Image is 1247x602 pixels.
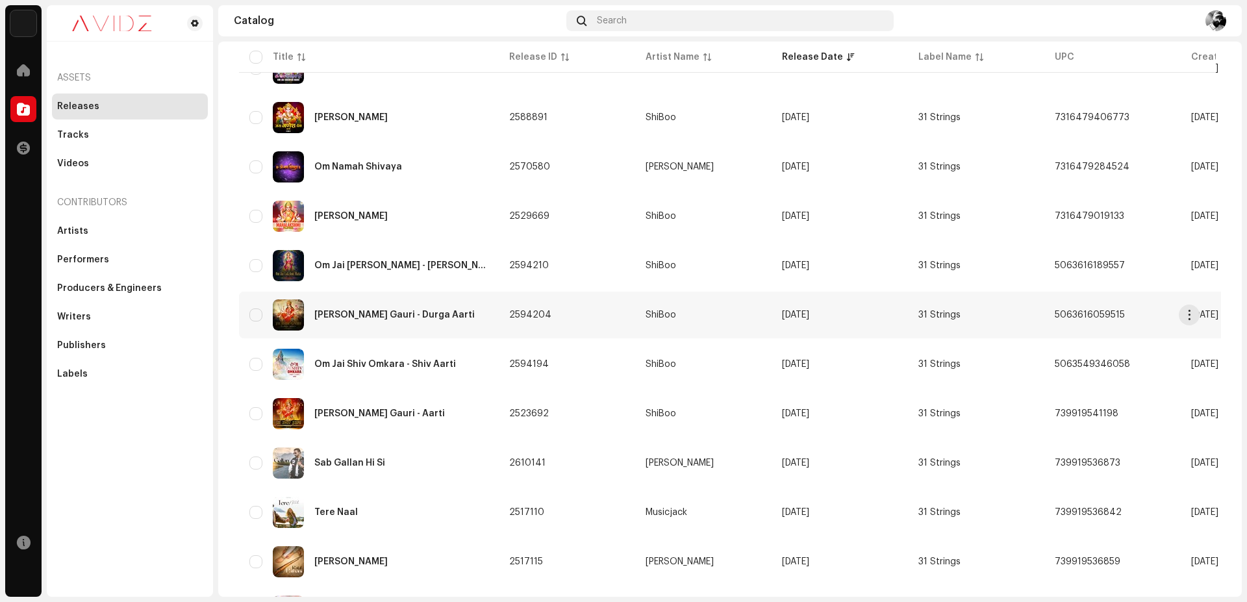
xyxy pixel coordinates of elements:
img: 45bfd99f-54b5-4f89-b408-5a052f1ba544 [273,349,304,380]
div: Writers [57,312,91,322]
span: Dec 9, 2024 [782,162,809,171]
div: Releases [57,101,99,112]
span: Dec 3, 2024 [1191,162,1218,171]
span: Oct 28, 2024 [782,212,809,221]
span: 31 Strings [918,508,961,517]
span: Jan 7, 2025 [1191,458,1218,468]
span: Oct 14, 2024 [1191,557,1218,566]
div: Om Jai Lakshmi Mata - Laxmi Aarti [314,261,488,270]
span: 5063616059515 [1055,310,1125,320]
re-m-nav-item: Producers & Engineers [52,275,208,301]
span: 7316479019133 [1055,212,1124,221]
div: Videos [57,158,89,169]
span: 739919536842 [1055,508,1122,517]
re-m-nav-item: Releases [52,94,208,119]
re-m-nav-item: Videos [52,151,208,177]
span: 739919536873 [1055,458,1120,468]
div: ShiBoo [646,212,676,221]
span: Aug 18, 2020 [782,557,809,566]
re-m-nav-item: Artists [52,218,208,244]
span: Dec 23, 2024 [1191,261,1218,270]
span: ShiBoo [646,360,761,369]
div: Tere Naal [314,508,358,517]
span: Dec 23, 2024 [1191,360,1218,369]
img: f4c52129-11d7-4d32-b970-963ac130b251 [273,497,304,528]
re-a-nav-header: Contributors [52,187,208,218]
re-m-nav-item: Performers [52,247,208,273]
div: Rafal Pathani [314,557,388,566]
span: ShiBoo [646,409,761,418]
span: 31 Strings [918,557,961,566]
span: ShiBoo [646,310,761,320]
span: 2594210 [509,261,549,270]
div: Label Name [918,51,972,64]
span: Sep 30, 2024 [782,310,809,320]
span: ShiBoo [646,113,761,122]
div: Sab Gallan Hi Si [314,458,385,468]
div: [PERSON_NAME] [646,162,714,171]
div: ShiBoo [646,310,676,320]
div: Artist Name [646,51,699,64]
img: 7267bbb8-4320-476c-9054-7ff0064dbdda [273,299,304,331]
img: f1b4ad2c-78ee-4bb3-b4ba-be8601e03f70 [1205,10,1226,31]
img: aa5a6aff-0eb4-4e78-85d1-2f66a729b4a4 [273,546,304,577]
span: 31 Strings [918,113,961,122]
span: Oct 14, 2024 [1191,508,1218,517]
span: 31 Strings [918,458,961,468]
div: Artists [57,226,88,236]
div: ShiBoo [646,409,676,418]
span: ShiBoo [646,212,761,221]
span: 2594194 [509,360,549,369]
span: Oct 18, 2024 [782,261,809,270]
img: 10d72f0b-d06a-424f-aeaa-9c9f537e57b6 [10,10,36,36]
div: [PERSON_NAME] [646,458,714,468]
span: Search [597,16,627,26]
div: Labels [57,369,88,379]
re-m-nav-item: Labels [52,361,208,387]
span: Dec 23, 2024 [1191,310,1218,320]
img: d2e70a60-d185-4cfe-b934-3363cf3c7fad [273,250,304,281]
span: Sunaina [646,162,761,171]
div: Mahalakshmi Mantra [314,212,388,221]
img: 831dc983-30cb-48bd-8756-eec1eebc79b0 [273,447,304,479]
span: 7316479284524 [1055,162,1129,171]
re-m-nav-item: Publishers [52,332,208,358]
span: 2588891 [509,113,548,122]
div: Performers [57,255,109,265]
span: Jan 1, 2025 [782,113,809,122]
re-m-nav-item: Writers [52,304,208,330]
span: Musicjack [646,508,761,517]
div: Jai Ambe Gauri - Durga Aarti [314,310,475,320]
span: 7316479406773 [1055,113,1129,122]
div: Producers & Engineers [57,283,162,294]
div: ShiBoo [646,113,676,122]
span: 2610141 [509,458,546,468]
span: 31 Strings [918,310,961,320]
span: Mar 17, 2023 [782,508,809,517]
span: 31 Strings [918,212,961,221]
span: 739919536859 [1055,557,1120,566]
span: Dec 18, 2024 [1191,113,1218,122]
span: 2594204 [509,310,551,320]
div: Title [273,51,294,64]
span: 5063549346058 [1055,360,1130,369]
img: a22e9b6a-1cc9-481a-ae7f-4364f570b3ce [273,102,304,133]
div: Publishers [57,340,106,351]
div: Om Namah Shivaya [314,162,402,171]
div: ShiBoo [646,360,676,369]
span: 31 Strings [918,360,961,369]
span: 2517115 [509,557,543,566]
span: Oct 15, 2023 [782,409,809,418]
re-a-nav-header: Assets [52,62,208,94]
span: 31 Strings [918,261,961,270]
span: ShiBoo [646,261,761,270]
span: 31 Strings [918,162,961,171]
img: 92d82161-86dc-4b01-b387-41bf810c4d28 [273,398,304,429]
div: [PERSON_NAME] [646,557,714,566]
div: Release Date [782,51,843,64]
span: 2517110 [509,508,544,517]
span: Oct 25, 2024 [1191,212,1218,221]
div: ShiBoo [646,261,676,270]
